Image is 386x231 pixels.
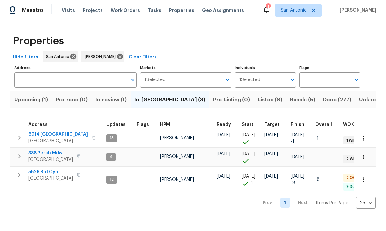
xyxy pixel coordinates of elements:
span: Done (277) [323,95,351,104]
span: In-[GEOGRAPHIC_DATA] (3) [134,95,205,104]
span: 1 WIP [344,138,358,143]
span: Clear Filters [129,53,157,61]
span: San Antonio [46,53,72,60]
span: [DATE] [264,133,278,137]
span: [DATE] [291,174,304,179]
td: Scheduled to finish 8 day(s) early [288,166,313,193]
td: 1 day(s) earlier than target finish date [313,129,340,147]
button: Hide filters [10,51,41,63]
a: Goto page 1 [280,198,290,208]
span: [DATE] [217,133,230,137]
span: [PERSON_NAME] [160,177,194,182]
div: Earliest renovation start date (first business day after COE or Checkout) [217,122,237,127]
label: Address [14,66,137,70]
div: Actual renovation start date [242,122,259,127]
span: Visits [62,7,75,14]
span: Pre-reno (0) [56,95,88,104]
button: Open [223,75,232,84]
span: [DATE] [242,174,255,179]
button: Open [128,75,137,84]
span: Upcoming (1) [14,95,48,104]
span: 338 Perch Mdw [28,150,73,156]
span: Flags [137,122,149,127]
span: Ready [217,122,231,127]
span: 2 WIP [344,156,359,162]
span: Finish [291,122,304,127]
span: [DATE] [242,133,255,137]
span: [PERSON_NAME] [337,7,376,14]
span: Hide filters [13,53,38,61]
span: [GEOGRAPHIC_DATA] [28,156,73,163]
span: Properties [169,7,194,14]
span: -1 [250,180,253,186]
span: Pre-Listing (0) [213,95,250,104]
div: 25 [356,194,376,211]
span: 6914 [GEOGRAPHIC_DATA] [28,131,88,138]
span: Target [264,122,280,127]
span: [DATE] [291,155,304,159]
span: WO Completion [343,122,379,127]
label: Flags [299,66,360,70]
span: Address [28,122,48,127]
span: 1 Selected [145,77,166,83]
label: Markets [140,66,232,70]
span: 1 Selected [239,77,260,83]
span: 12 [107,177,116,182]
span: Geo Assignments [202,7,244,14]
span: 5526 Bat Cyn [28,169,73,175]
span: 18 [107,135,116,141]
span: 2 QC [344,175,359,181]
span: Resale (5) [290,95,315,104]
span: Tasks [148,8,161,13]
span: [GEOGRAPHIC_DATA] [28,175,73,182]
td: Project started 1 days early [239,166,262,193]
div: Days past target finish date [315,122,338,127]
div: 1 [266,4,270,10]
button: Open [352,75,361,84]
div: San Antonio [43,51,78,62]
span: [DATE] [217,152,230,156]
span: HPM [160,122,170,127]
span: [GEOGRAPHIC_DATA] [28,138,88,144]
span: -8 [315,177,320,182]
span: -1 [315,136,319,141]
div: Projected renovation finish date [291,122,310,127]
td: Project started on time [239,129,262,147]
span: 4 [107,154,115,160]
span: Maestro [22,7,43,14]
nav: Pagination Navigation [257,197,376,209]
div: Target renovation project end date [264,122,285,127]
span: San Antonio [281,7,307,14]
span: [PERSON_NAME] [85,53,118,60]
span: -8 [291,180,295,186]
span: Overall [315,122,332,127]
span: Work Orders [111,7,140,14]
span: [DATE] [264,152,278,156]
span: [PERSON_NAME] [160,154,194,159]
span: 9 Done [344,184,362,190]
span: [DATE] [291,133,304,137]
span: [DATE] [242,152,255,156]
td: Scheduled to finish 1 day(s) early [288,129,313,147]
span: Projects [83,7,103,14]
div: [PERSON_NAME] [81,51,124,62]
span: [DATE] [217,174,230,179]
button: Clear Filters [126,51,159,63]
td: Project started on time [239,148,262,166]
label: Individuals [235,66,296,70]
span: Properties [13,38,64,44]
span: -1 [291,138,294,145]
span: [DATE] [264,174,278,179]
p: Items Per Page [316,200,348,206]
span: [PERSON_NAME] [160,136,194,140]
td: 8 day(s) earlier than target finish date [313,166,340,193]
span: Updates [106,122,126,127]
span: Listed (8) [258,95,282,104]
button: Open [288,75,297,84]
span: Start [242,122,253,127]
span: In-review (1) [95,95,127,104]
